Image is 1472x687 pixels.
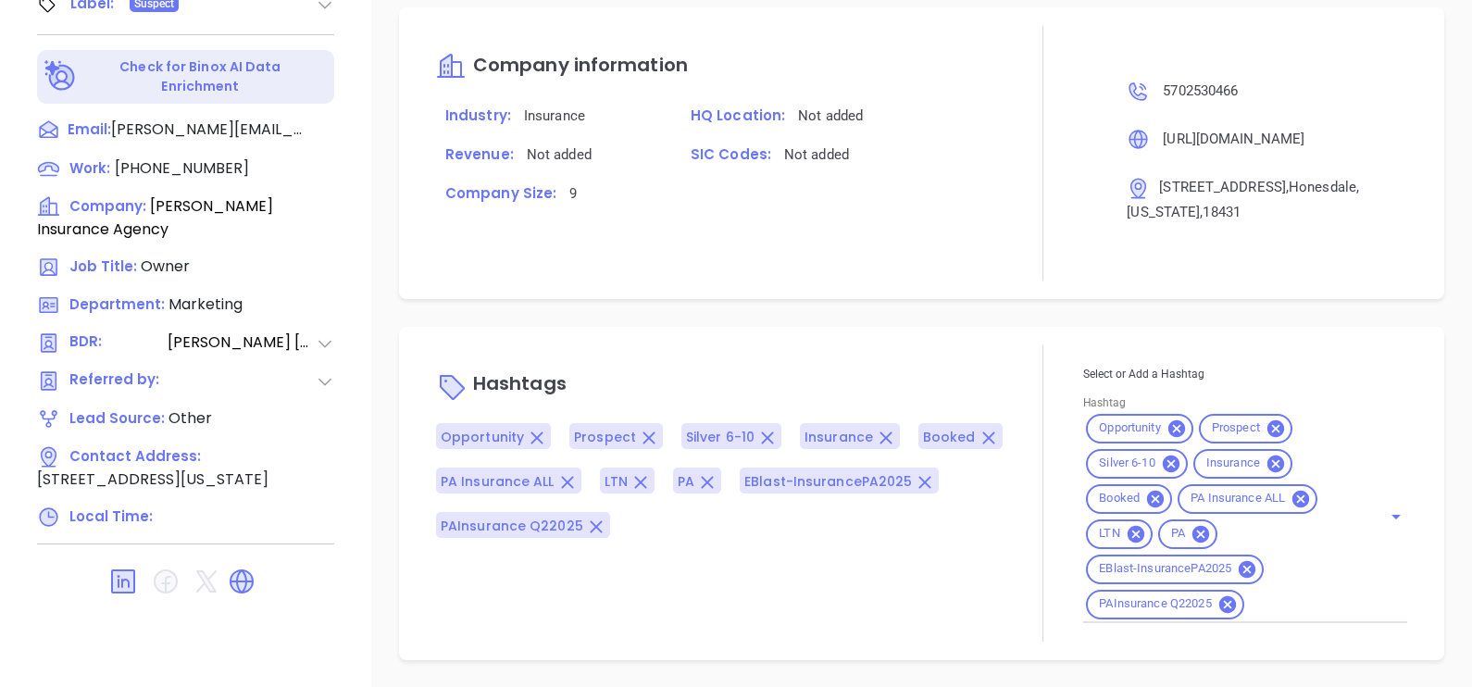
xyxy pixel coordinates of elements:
p: Select or Add a Hashtag [1083,364,1407,384]
span: Contact Address: [69,446,201,466]
span: Local Time: [69,506,153,526]
span: Not added [784,146,849,163]
span: , 18431 [1200,204,1241,220]
p: Check for Binox AI Data Enrichment [80,57,321,96]
div: PA [1158,519,1217,549]
span: 9 [569,185,577,202]
span: BDR: [69,331,166,355]
span: [PERSON_NAME] Insurance Agency [37,195,273,240]
span: Opportunity [1088,420,1171,436]
span: Silver 6-10 [686,428,755,446]
button: Clear [1378,513,1385,520]
label: Hashtag [1083,397,1126,408]
span: [STREET_ADDRESS][US_STATE] [37,468,268,490]
div: EBlast-InsurancePA2025 [1086,555,1264,584]
a: Company information [436,56,688,77]
span: Silver 6-10 [1088,456,1166,471]
span: [PERSON_NAME][EMAIL_ADDRESS][DOMAIN_NAME] [111,119,306,141]
span: LTN [1088,526,1130,542]
button: Open [1383,504,1409,530]
div: PAInsurance Q22025 [1086,590,1243,619]
span: Lead Source: [69,408,165,428]
span: Prospect [574,428,636,446]
span: Industry: [445,106,511,125]
span: Insurance [1195,456,1271,471]
span: PAInsurance Q22025 [441,517,583,535]
span: Hashtags [473,370,567,396]
span: 5702530466 [1163,82,1238,99]
span: [PERSON_NAME] [PERSON_NAME] [168,331,316,355]
span: Company: [69,196,146,216]
span: EBlast-InsurancePA2025 [744,472,912,491]
div: LTN [1086,519,1152,549]
span: Job Title: [69,256,137,276]
div: PA Insurance ALL [1178,484,1317,514]
span: HQ Location: [691,106,785,125]
span: Revenue: [445,144,514,164]
span: Company information [473,52,688,78]
span: Department: [69,294,165,314]
span: Email: [68,119,111,143]
span: Not added [798,107,863,124]
span: [PHONE_NUMBER] [115,157,249,179]
span: Work: [69,158,110,178]
span: Insurance [805,428,873,446]
span: [STREET_ADDRESS] [1159,179,1286,195]
span: PA [678,472,694,491]
span: PAInsurance Q22025 [1088,596,1222,612]
div: Prospect [1199,414,1292,443]
span: PA Insurance ALL [1179,491,1296,506]
img: Ai-Enrich-DaqCidB-.svg [44,60,77,93]
span: Booked [1088,491,1151,506]
span: Other [168,407,212,429]
span: Booked [923,428,976,446]
span: Referred by: [69,369,166,393]
span: Marketing [168,294,243,315]
span: Opportunity [441,428,524,446]
span: Owner [141,256,190,277]
span: , Honesdale [1286,179,1356,195]
span: Company Size: [445,183,556,203]
span: PA Insurance ALL [441,472,555,491]
span: Not added [527,146,592,163]
span: [URL][DOMAIN_NAME] [1163,131,1304,147]
span: PA [1160,526,1196,542]
span: Insurance [524,107,585,124]
div: Silver 6-10 [1086,449,1187,479]
span: Prospect [1201,420,1271,436]
div: Booked [1086,484,1172,514]
span: LTN [605,472,628,491]
div: Insurance [1193,449,1292,479]
span: EBlast-InsurancePA2025 [1088,561,1242,577]
div: Opportunity [1086,414,1192,443]
span: SIC Codes: [691,144,771,164]
span: , [US_STATE] [1127,179,1359,219]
